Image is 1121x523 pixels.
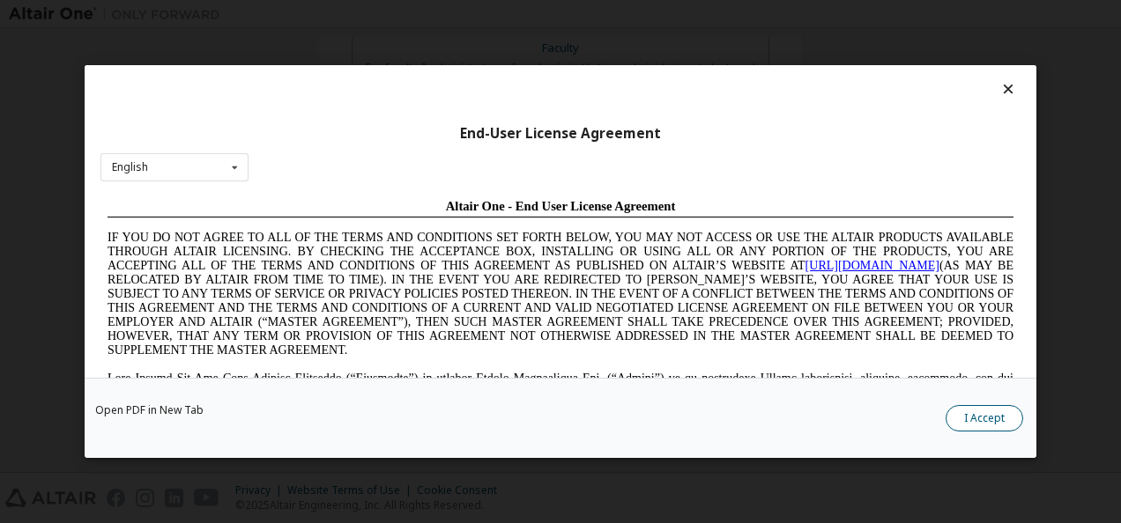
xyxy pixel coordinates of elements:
a: [URL][DOMAIN_NAME] [705,67,839,80]
span: IF YOU DO NOT AGREE TO ALL OF THE TERMS AND CONDITIONS SET FORTH BELOW, YOU MAY NOT ACCESS OR USE... [7,39,913,165]
a: Open PDF in New Tab [95,405,204,416]
button: I Accept [946,405,1023,431]
div: English [112,162,148,173]
span: Lore Ipsumd Sit Ame Cons Adipisc Elitseddo (“Eiusmodte”) in utlabor Etdolo Magnaaliqua Eni. (“Adm... [7,180,913,306]
span: Altair One - End User License Agreement [345,7,575,21]
div: End-User License Agreement [100,125,1021,143]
